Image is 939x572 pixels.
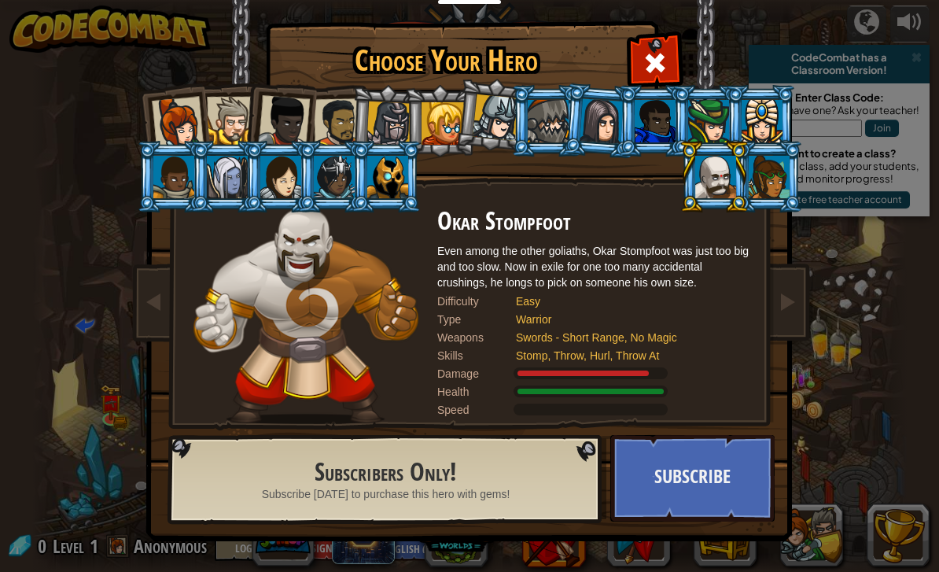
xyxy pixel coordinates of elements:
[193,208,418,424] img: goliath-pose.png
[732,141,803,212] li: Zana Woodheart
[437,330,516,345] div: Weapons
[437,402,752,418] div: Moves at 4 meters per second.
[610,435,775,522] button: Subscribe
[618,85,689,157] li: Gordon the Stalwart
[349,83,424,159] li: Amara Arrowhead
[437,366,516,382] div: Damage
[562,83,638,159] li: Omarn Brewstone
[516,348,736,363] div: Stomp, Throw, Hurl, Throw At
[351,141,422,212] li: Ritic the Cold
[516,312,736,327] div: Warrior
[244,141,315,212] li: Illia Shieldsmith
[437,348,516,363] div: Skills
[437,312,516,327] div: Type
[404,85,475,157] li: Miss Hushbaum
[437,208,752,235] h2: Okar Stompfoot
[296,84,369,157] li: Alejandro the Duelist
[134,82,211,159] li: Captain Anya Weston
[137,141,208,212] li: Arryn Stonewall
[190,141,261,212] li: Nalfar Cryptor
[269,44,623,77] h1: Choose Your Hero
[204,459,567,486] h2: Subscribers Only!
[437,243,752,290] div: Even among the other goliaths, Okar Stompfoot was just too big and too slow. Now in exile for one...
[437,293,516,309] div: Difficulty
[437,402,516,418] div: Speed
[190,83,261,154] li: Sir Tharin Thunderfist
[262,486,510,502] span: Subscribe [DATE] to purchase this hero with gems!
[516,293,736,309] div: Easy
[297,141,368,212] li: Usara Master Wizard
[168,435,606,525] img: language-selector-background.png
[516,330,736,345] div: Swords - Short Range, No Magic
[241,79,318,157] li: Lady Ida Justheart
[511,85,582,157] li: Senick Steelclaw
[437,366,752,382] div: Deals 160% of listed Warrior weapon damage.
[672,85,742,157] li: Naria of the Leaf
[437,384,752,400] div: Gains 200% of listed Warrior armor health.
[437,384,516,400] div: Health
[454,76,532,154] li: Hattori Hanzō
[679,141,749,212] li: Okar Stompfoot
[725,85,796,157] li: Pender Spellbane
